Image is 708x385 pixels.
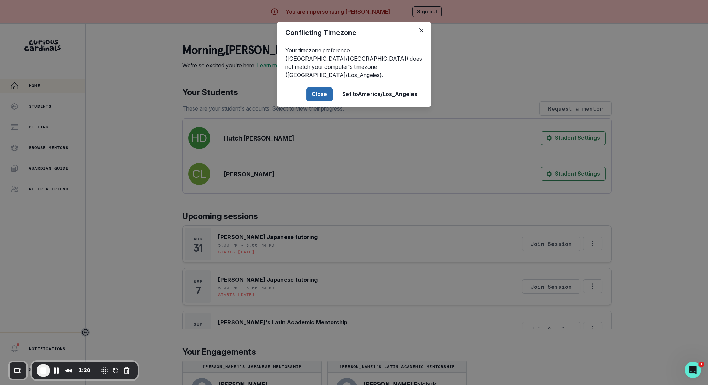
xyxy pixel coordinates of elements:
button: Set toAmerica/Los_Angeles [337,87,423,101]
span: 1 [699,362,704,367]
button: Close [306,87,333,101]
iframe: Intercom live chat [685,362,701,378]
button: Close [416,25,427,36]
div: Your timezone preference ([GEOGRAPHIC_DATA]/[GEOGRAPHIC_DATA]) does not match your computer's tim... [277,43,431,82]
header: Conflicting Timezone [277,22,431,43]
